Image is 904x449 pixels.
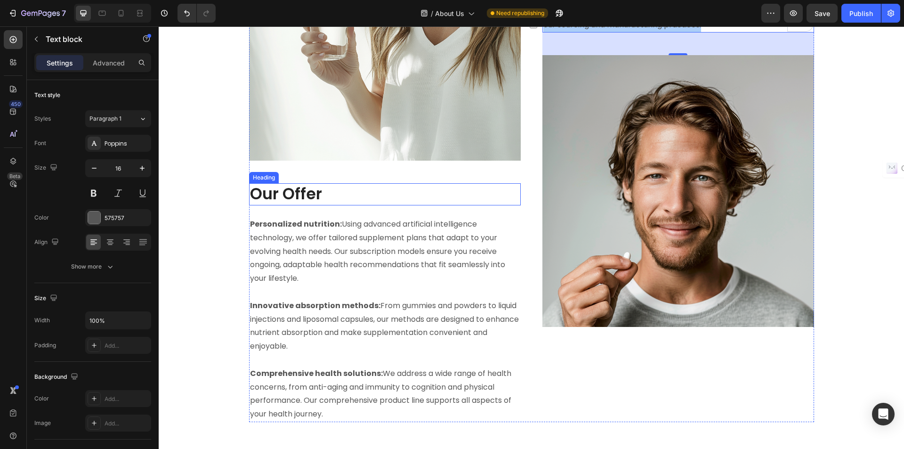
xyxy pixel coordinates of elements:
div: Styles [34,114,51,123]
div: Padding [34,341,56,350]
p: 7 [62,8,66,19]
div: Add... [105,342,149,350]
p: Settings [47,58,73,68]
div: Publish [849,8,873,18]
div: Size [34,292,59,305]
span: / [431,8,433,18]
div: Undo/Redo [178,4,216,23]
button: Save [807,4,838,23]
button: Paragraph 1 [85,110,151,127]
div: Add... [105,419,149,428]
div: Size [34,162,59,174]
div: Color [34,394,49,403]
iframe: To enrich screen reader interactions, please activate Accessibility in Grammarly extension settings [159,26,904,449]
div: Poppins [105,139,149,148]
input: Auto [86,312,151,329]
div: Text style [34,91,60,99]
div: Width [34,316,50,325]
button: 7 [4,4,70,23]
div: Add... [105,395,149,403]
button: Show more [34,258,151,275]
div: Color [34,213,49,222]
div: Beta [7,172,23,180]
div: Background [34,371,80,384]
p: Advanced [93,58,125,68]
div: Open Intercom Messenger [872,403,895,425]
img: Alt Image [384,29,655,301]
div: 575757 [105,214,149,222]
span: About Us [435,8,464,18]
div: Align [34,236,61,249]
div: Show more [71,262,115,271]
span: Save [815,9,830,17]
div: Font [34,139,46,147]
p: Text block [46,33,126,45]
div: Image [34,419,51,427]
button: Publish [841,4,881,23]
span: Need republishing [496,9,544,17]
div: 450 [9,100,23,108]
span: Paragraph 1 [89,114,121,123]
